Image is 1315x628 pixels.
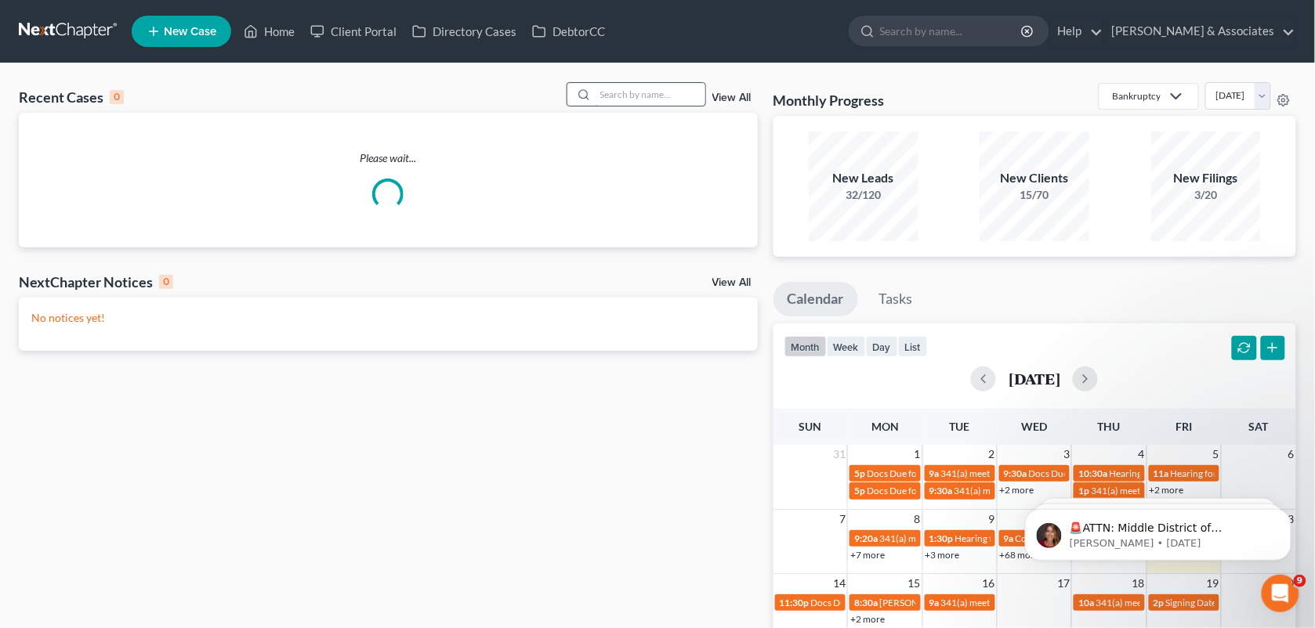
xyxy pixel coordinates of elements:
span: 9a [929,597,940,608]
a: +7 more [850,549,885,561]
button: month [784,336,827,357]
span: 1:30p [929,532,954,544]
span: Fri [1176,420,1192,433]
span: Hearing for [PERSON_NAME] [1171,467,1293,479]
span: 5 [1212,445,1221,464]
input: Search by name... [596,83,705,106]
a: Client Portal [302,17,404,45]
div: New Clients [980,169,1089,187]
span: 9:20a [854,532,878,544]
span: New Case [164,26,216,38]
span: 9:30a [929,485,953,496]
a: +2 more [850,613,885,625]
span: 341(a) meeting for [PERSON_NAME] [879,532,1031,544]
a: Help [1050,17,1103,45]
span: 6 [1287,445,1296,464]
div: 32/120 [809,187,918,203]
span: 2p [1154,597,1165,608]
a: Tasks [865,282,927,316]
span: 1 [913,445,922,464]
span: Hearing for [PERSON_NAME] [955,532,1078,544]
span: 9:30a [1004,467,1027,479]
span: Sun [799,420,822,433]
span: 2 [987,445,997,464]
span: 7 [838,510,847,529]
span: Sat [1249,420,1269,433]
span: 9 [1294,575,1306,587]
span: 5p [854,467,865,479]
button: list [898,336,928,357]
p: No notices yet! [31,310,745,326]
a: Directory Cases [404,17,524,45]
span: Docs Due for [PERSON_NAME] [867,485,996,496]
iframe: Intercom notifications message [1002,476,1315,586]
span: 341(a) meeting for [PERSON_NAME] [1096,597,1247,608]
div: 15/70 [980,187,1089,203]
div: 0 [159,275,173,289]
span: 4 [1137,445,1147,464]
span: 15 [907,574,922,593]
iframe: Intercom live chat [1262,575,1299,612]
a: +68 more [1000,549,1040,561]
h3: Monthly Progress [773,91,885,110]
span: 341(a) meeting for [PERSON_NAME] [955,485,1106,496]
a: [PERSON_NAME] & Associates [1104,17,1295,45]
span: [PERSON_NAME] [879,597,953,608]
span: 10:30a [1078,467,1107,479]
span: 16 [981,574,997,593]
span: 341(a) meeting for [PERSON_NAME] [941,467,1092,479]
span: Tue [950,420,970,433]
div: 0 [110,90,124,104]
div: Bankruptcy [1112,89,1161,103]
button: day [866,336,898,357]
span: Wed [1022,420,1048,433]
span: 11:30p [780,597,810,608]
span: Docs Due for [PERSON_NAME] [867,467,996,479]
span: Mon [871,420,899,433]
a: +3 more [926,549,960,561]
div: 3/20 [1151,187,1261,203]
span: 11a [1154,467,1169,479]
h2: [DATE] [1009,370,1060,387]
a: View All [712,277,752,288]
a: DebtorCC [524,17,613,45]
p: Please wait... [19,150,758,166]
span: 14 [831,574,847,593]
a: Home [236,17,302,45]
a: Calendar [773,282,858,316]
span: 10a [1078,597,1094,608]
span: Docs Due for [PERSON_NAME] [811,597,940,608]
span: Docs Due for [US_STATE][PERSON_NAME] [1029,467,1206,479]
a: +2 more [1000,484,1034,496]
span: Thu [1098,420,1121,433]
div: New Leads [809,169,918,187]
span: 8:30a [854,597,878,608]
span: 31 [831,445,847,464]
span: 9a [929,467,940,479]
div: New Filings [1151,169,1261,187]
span: 341(a) meeting for [PERSON_NAME] [941,597,1092,608]
div: Recent Cases [19,88,124,106]
span: 9 [987,510,997,529]
a: View All [712,92,752,103]
button: week [827,336,866,357]
input: Search by name... [880,16,1023,45]
span: 8 [913,510,922,529]
div: NextChapter Notices [19,272,173,291]
span: 5p [854,485,865,496]
span: Hearing for [PERSON_NAME] [1109,467,1231,479]
span: 3 [1062,445,1071,464]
